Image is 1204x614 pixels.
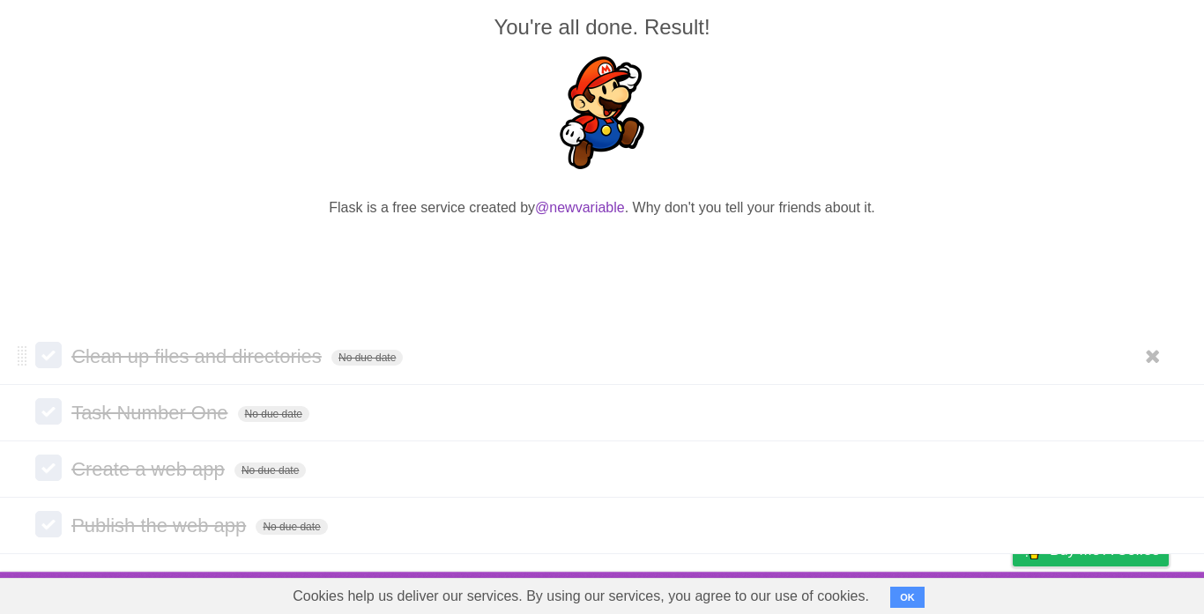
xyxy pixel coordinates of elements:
[35,11,1169,43] h2: You're all done. Result!
[570,240,635,265] iframe: X Post Button
[35,342,62,368] label: Done
[275,579,887,614] span: Cookies help us deliver our services. By using our services, you agree to our use of cookies.
[1058,576,1169,610] a: Suggest a feature
[1050,535,1160,566] span: Buy me a coffee
[71,345,326,367] span: Clean up files and directories
[331,350,403,366] span: No due date
[35,511,62,537] label: Done
[535,200,625,215] a: @newvariable
[990,576,1036,610] a: Privacy
[71,514,250,536] span: Publish the web app
[71,458,229,480] span: Create a web app
[35,398,62,425] label: Done
[238,406,309,422] span: No due date
[930,576,969,610] a: Terms
[71,402,232,424] span: Task Number One
[256,519,327,535] span: No due date
[546,56,658,169] img: Super Mario
[35,455,62,481] label: Done
[890,587,925,608] button: OK
[836,576,908,610] a: Developers
[778,576,815,610] a: About
[35,197,1169,218] p: Flask is a free service created by . Why don't you tell your friends about it.
[234,462,306,478] span: No due date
